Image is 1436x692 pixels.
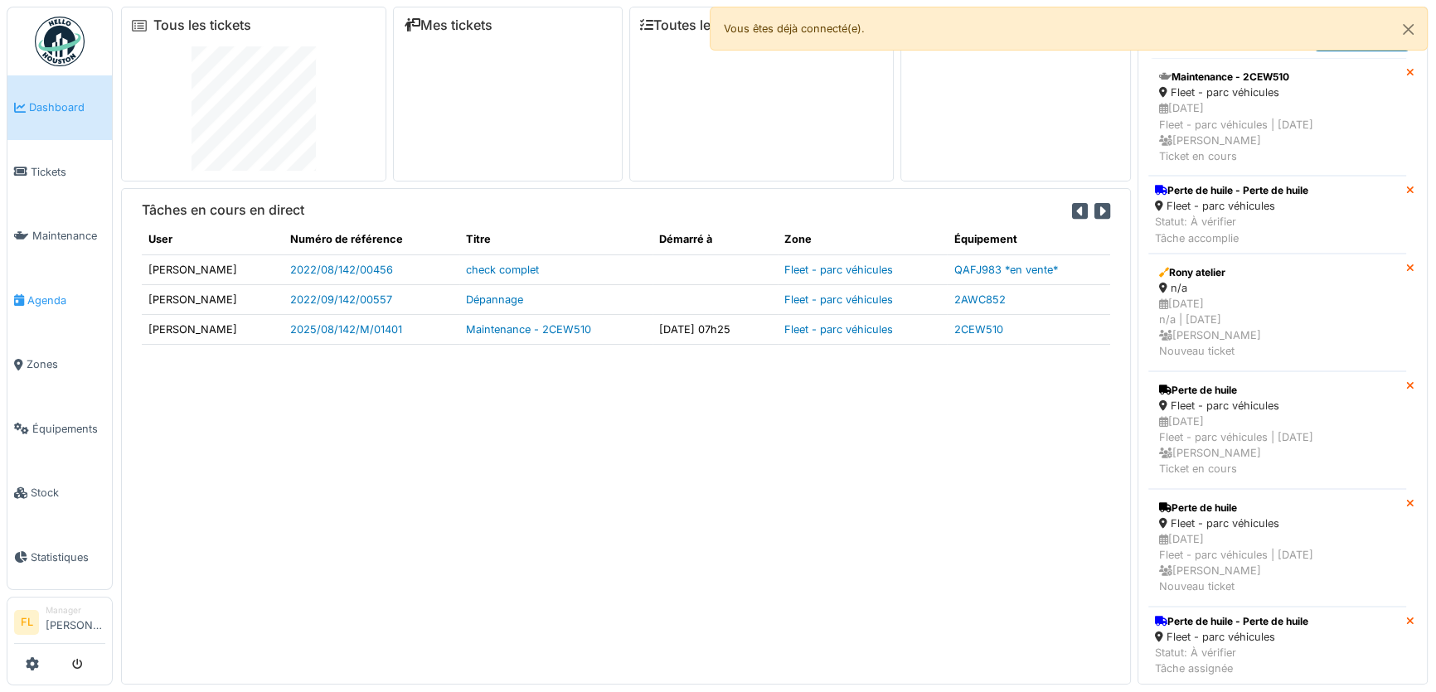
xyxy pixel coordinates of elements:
[1155,645,1308,676] div: Statut: À vérifier Tâche assignée
[284,225,459,254] th: Numéro de référence
[1155,214,1308,245] div: Statut: À vérifier Tâche accomplie
[290,293,392,306] a: 2022/09/142/00557
[653,225,778,254] th: Démarré à
[710,7,1428,51] div: Vous êtes déjà connecté(e).
[1159,85,1395,100] div: Fleet - parc véhicules
[953,264,1057,276] a: QAFJ983 *en vente*
[640,17,764,33] a: Toutes les tâches
[1159,70,1395,85] div: Maintenance - 2CEW510
[1155,183,1308,198] div: Perte de huile - Perte de huile
[290,264,393,276] a: 2022/08/142/00456
[466,293,523,306] a: Dépannage
[953,293,1005,306] a: 2AWC852
[7,269,112,333] a: Agenda
[778,225,948,254] th: Zone
[1159,531,1395,595] div: [DATE] Fleet - parc véhicules | [DATE] [PERSON_NAME] Nouveau ticket
[148,233,172,245] span: translation missing: fr.shared.user
[1148,176,1406,254] a: Perte de huile - Perte de huile Fleet - parc véhicules Statut: À vérifierTâche accomplie
[1159,398,1395,414] div: Fleet - parc véhicules
[1159,100,1395,164] div: [DATE] Fleet - parc véhicules | [DATE] [PERSON_NAME] Ticket en cours
[153,17,251,33] a: Tous les tickets
[466,264,539,276] a: check complet
[7,75,112,140] a: Dashboard
[14,610,39,635] li: FL
[784,264,893,276] a: Fleet - parc véhicules
[31,485,105,501] span: Stock
[290,323,402,336] a: 2025/08/142/M/01401
[7,397,112,462] a: Équipements
[1159,383,1395,398] div: Perte de huile
[1148,371,1406,489] a: Perte de huile Fleet - parc véhicules [DATE]Fleet - parc véhicules | [DATE] [PERSON_NAME]Ticket e...
[1159,280,1395,296] div: n/a
[1148,254,1406,371] a: Rony atelier n/a [DATE]n/a | [DATE] [PERSON_NAME]Nouveau ticket
[7,461,112,525] a: Stock
[35,17,85,66] img: Badge_color-CXgf-gQk.svg
[1155,614,1308,629] div: Perte de huile - Perte de huile
[459,225,653,254] th: Titre
[7,525,112,590] a: Statistiques
[31,549,105,565] span: Statistiques
[1159,265,1395,280] div: Rony atelier
[29,99,105,115] span: Dashboard
[466,323,591,336] a: Maintenance - 2CEW510
[1148,489,1406,607] a: Perte de huile Fleet - parc véhicules [DATE]Fleet - parc véhicules | [DATE] [PERSON_NAME]Nouveau ...
[142,254,284,284] td: [PERSON_NAME]
[404,17,492,33] a: Mes tickets
[1148,607,1406,685] a: Perte de huile - Perte de huile Fleet - parc véhicules Statut: À vérifierTâche assignée
[1159,515,1395,531] div: Fleet - parc véhicules
[142,314,284,344] td: [PERSON_NAME]
[7,204,112,269] a: Maintenance
[784,323,893,336] a: Fleet - parc véhicules
[27,356,105,372] span: Zones
[7,332,112,397] a: Zones
[32,421,105,437] span: Équipements
[953,323,1002,336] a: 2CEW510
[46,604,105,640] li: [PERSON_NAME]
[46,604,105,617] div: Manager
[784,293,893,306] a: Fleet - parc véhicules
[32,228,105,244] span: Maintenance
[1155,198,1308,214] div: Fleet - parc véhicules
[947,225,1110,254] th: Équipement
[1159,414,1395,477] div: [DATE] Fleet - parc véhicules | [DATE] [PERSON_NAME] Ticket en cours
[14,604,105,644] a: FL Manager[PERSON_NAME]
[7,140,112,205] a: Tickets
[1155,629,1308,645] div: Fleet - parc véhicules
[31,164,105,180] span: Tickets
[1390,7,1427,51] button: Close
[142,202,304,218] h6: Tâches en cours en direct
[653,314,778,344] td: [DATE] 07h25
[1159,501,1395,515] div: Perte de huile
[27,293,105,308] span: Agenda
[142,284,284,314] td: [PERSON_NAME]
[1148,58,1406,176] a: Maintenance - 2CEW510 Fleet - parc véhicules [DATE]Fleet - parc véhicules | [DATE] [PERSON_NAME]T...
[1159,296,1395,360] div: [DATE] n/a | [DATE] [PERSON_NAME] Nouveau ticket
